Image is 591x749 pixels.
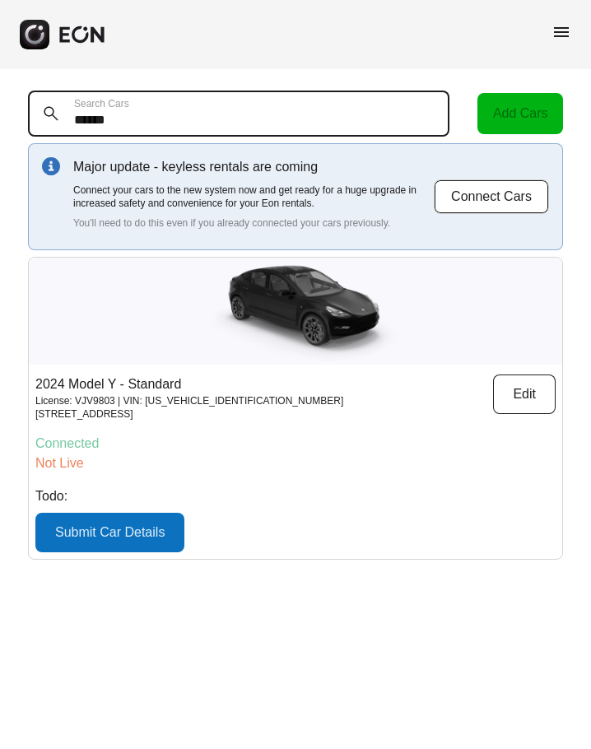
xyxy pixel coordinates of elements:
[35,434,556,454] p: Connected
[551,22,571,42] span: menu
[188,258,403,365] img: car
[74,97,129,110] label: Search Cars
[73,157,434,177] p: Major update - keyless rentals are coming
[35,454,556,473] p: Not Live
[35,486,556,506] p: Todo:
[35,407,343,421] p: [STREET_ADDRESS]
[493,374,556,414] button: Edit
[73,184,434,210] p: Connect your cars to the new system now and get ready for a huge upgrade in increased safety and ...
[35,513,184,552] button: Submit Car Details
[35,394,343,407] p: License: VJV9803 | VIN: [US_VEHICLE_IDENTIFICATION_NUMBER]
[35,374,343,394] p: 2024 Model Y - Standard
[73,216,434,230] p: You'll need to do this even if you already connected your cars previously.
[42,157,60,175] img: info
[434,179,549,214] button: Connect Cars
